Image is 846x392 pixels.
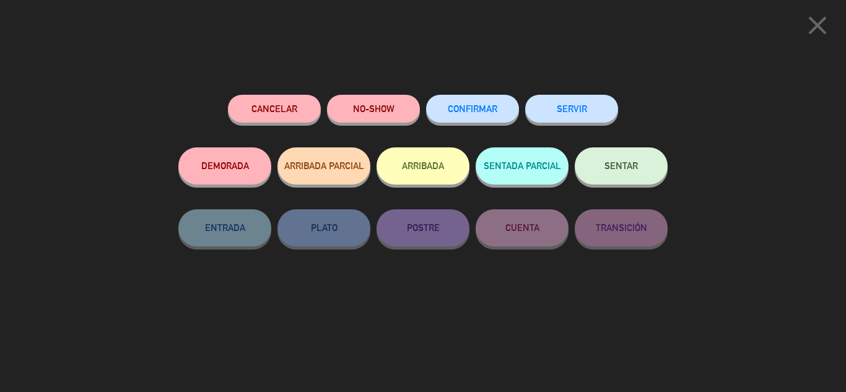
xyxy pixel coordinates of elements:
[178,147,271,185] button: DEMORADA
[448,103,497,114] span: CONFIRMAR
[575,209,668,246] button: TRANSICIÓN
[277,147,370,185] button: ARRIBADA PARCIAL
[604,160,638,171] span: SENTAR
[178,209,271,246] button: ENTRADA
[377,147,469,185] button: ARRIBADA
[476,209,569,246] button: CUENTA
[798,9,837,46] button: close
[426,95,519,123] button: CONFIRMAR
[377,209,469,246] button: POSTRE
[277,209,370,246] button: PLATO
[327,95,420,123] button: NO-SHOW
[284,160,364,171] span: ARRIBADA PARCIAL
[525,95,618,123] button: SERVIR
[802,10,833,41] i: close
[575,147,668,185] button: SENTAR
[228,95,321,123] button: Cancelar
[476,147,569,185] button: SENTADA PARCIAL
